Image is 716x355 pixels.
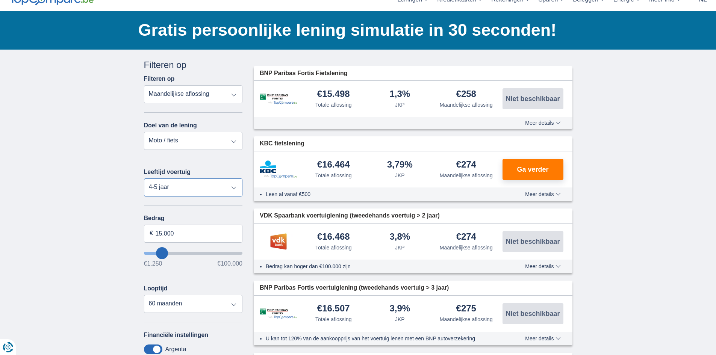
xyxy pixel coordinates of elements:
[389,232,410,242] div: 3,8%
[260,94,297,104] img: product.pl.alt BNP Paribas Fortis
[456,232,476,242] div: €274
[503,159,563,180] button: Ga verder
[525,120,560,125] span: Meer details
[517,166,548,173] span: Ga verder
[519,335,566,341] button: Meer details
[503,303,563,324] button: Niet beschikbaar
[144,169,191,175] label: Leeftijd voertuig
[266,190,498,198] li: Leen al vanaf €500
[440,316,493,323] div: Maandelijkse aflossing
[503,88,563,109] button: Niet beschikbaar
[317,304,350,314] div: €16.507
[395,101,405,109] div: JKP
[260,211,440,220] span: VDK Spaarbank voertuiglening (tweedehands voertuig > 2 jaar)
[260,160,297,178] img: product.pl.alt KBC
[456,89,476,100] div: €258
[395,172,405,179] div: JKP
[525,192,560,197] span: Meer details
[395,244,405,251] div: JKP
[525,336,560,341] span: Meer details
[395,316,405,323] div: JKP
[317,89,350,100] div: €15.498
[440,244,493,251] div: Maandelijkse aflossing
[456,160,476,170] div: €274
[389,304,410,314] div: 3,9%
[266,335,498,342] li: U kan tot 120% van de aankoopprijs van het voertuig lenen met een BNP autoverzekering
[315,172,352,179] div: Totale aflossing
[144,59,243,71] div: Filteren op
[260,139,304,148] span: KBC fietslening
[317,232,350,242] div: €16.468
[315,101,352,109] div: Totale aflossing
[260,284,449,292] span: BNP Paribas Fortis voertuiglening (tweedehands voertuig > 3 jaar)
[506,238,560,245] span: Niet beschikbaar
[519,120,566,126] button: Meer details
[260,308,297,319] img: product.pl.alt BNP Paribas Fortis
[506,310,560,317] span: Niet beschikbaar
[440,101,493,109] div: Maandelijkse aflossing
[165,346,186,353] label: Argenta
[144,215,243,222] label: Bedrag
[503,231,563,252] button: Niet beschikbaar
[144,252,243,255] input: wantToBorrow
[519,263,566,269] button: Meer details
[315,316,352,323] div: Totale aflossing
[144,332,209,338] label: Financiële instellingen
[440,172,493,179] div: Maandelijkse aflossing
[387,160,413,170] div: 3,79%
[389,89,410,100] div: 1,3%
[260,232,297,251] img: product.pl.alt VDK bank
[506,95,560,102] span: Niet beschikbaar
[150,229,153,238] span: €
[315,244,352,251] div: Totale aflossing
[519,191,566,197] button: Meer details
[260,69,348,78] span: BNP Paribas Fortis Fietslening
[138,18,572,42] h1: Gratis persoonlijke lening simulatie in 30 seconden!
[144,285,168,292] label: Looptijd
[525,264,560,269] span: Meer details
[217,261,242,267] span: €100.000
[456,304,476,314] div: €275
[317,160,350,170] div: €16.464
[144,122,197,129] label: Doel van de lening
[144,76,175,82] label: Filteren op
[266,263,498,270] li: Bedrag kan hoger dan €100.000 zijn
[144,261,162,267] span: €1.250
